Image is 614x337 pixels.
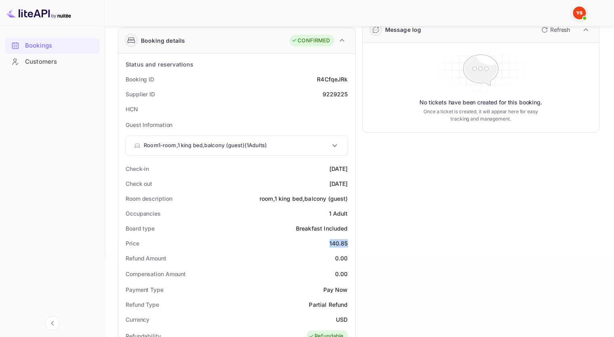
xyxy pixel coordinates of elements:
[126,179,152,188] div: Check out
[126,75,154,83] div: Booking ID
[317,75,348,83] div: R4CfqeJRk
[5,54,100,69] a: Customers
[329,179,348,188] div: [DATE]
[126,60,193,69] div: Status and reservations
[126,209,161,218] div: Occupancies
[336,315,348,324] div: USD
[126,90,155,98] div: Supplier ID
[6,6,71,19] img: LiteAPI logo
[126,224,155,233] div: Board type
[25,41,96,50] div: Bookings
[45,316,60,331] button: Collapse navigation
[126,194,172,203] div: Room description
[323,285,348,294] div: Pay Now
[126,164,149,173] div: Check-in
[126,136,348,155] div: Room1-room,1 king bed,balcony (guest)(1Adults)
[126,239,139,248] div: Price
[126,121,348,129] p: Guest Information
[573,6,586,19] img: Yandex Support
[296,224,348,233] div: Breakfast Included
[536,23,573,36] button: Refresh
[417,108,544,123] p: Once a ticket is created, it will appear here for easy tracking and management.
[335,254,348,262] div: 0.00
[419,98,542,106] p: No tickets have been created for this booking.
[329,164,348,173] div: [DATE]
[141,36,185,45] div: Booking details
[144,141,267,150] p: Room 1 - room,1 king bed,balcony (guest) ( 1 Adults )
[260,194,348,203] div: room,1 king bed,balcony (guest)
[5,38,100,53] a: Bookings
[25,57,96,67] div: Customers
[126,254,166,262] div: Refund Amount
[126,300,159,309] div: Refund Type
[335,270,348,278] div: 0.00
[550,25,570,34] p: Refresh
[126,315,149,324] div: Currency
[5,54,100,70] div: Customers
[5,38,100,54] div: Bookings
[291,37,330,45] div: CONFIRMED
[385,25,421,34] div: Message log
[126,105,138,113] div: HCN
[322,90,348,98] div: 9229225
[329,239,348,248] div: 140.85
[126,285,163,294] div: Payment Type
[126,270,186,278] div: Compensation Amount
[309,300,348,309] div: Partial Refund
[329,209,348,218] div: 1 Adult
